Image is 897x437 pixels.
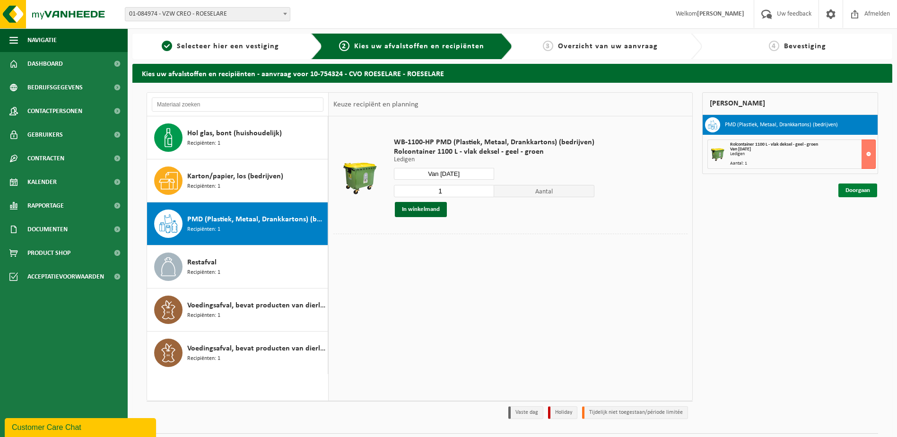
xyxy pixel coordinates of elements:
h3: PMD (Plastiek, Metaal, Drankkartons) (bedrijven) [725,117,838,132]
span: Selecteer hier een vestiging [177,43,279,50]
button: Restafval Recipiënten: 1 [147,245,328,288]
div: Ledigen [730,152,875,157]
span: Recipiënten: 1 [187,139,220,148]
span: Kies uw afvalstoffen en recipiënten [354,43,484,50]
div: Aantal: 1 [730,161,875,166]
button: In winkelmand [395,202,447,217]
span: Rolcontainer 1100 L - vlak deksel - geel - groen [730,142,818,147]
span: Hol glas, bont (huishoudelijk) [187,128,282,139]
li: Vaste dag [508,406,543,419]
span: 3 [543,41,553,51]
input: Selecteer datum [394,168,494,180]
span: Voedingsafval, bevat producten van dierlijke oorsprong, onverpakt, categorie 3 [187,343,325,354]
span: Contactpersonen [27,99,82,123]
input: Materiaal zoeken [152,97,323,112]
span: Recipiënten: 1 [187,182,220,191]
span: Recipiënten: 1 [187,311,220,320]
strong: Van [DATE] [730,147,751,152]
span: Gebruikers [27,123,63,147]
span: 4 [769,41,779,51]
button: Karton/papier, los (bedrijven) Recipiënten: 1 [147,159,328,202]
span: Recipiënten: 1 [187,268,220,277]
span: Overzicht van uw aanvraag [558,43,658,50]
span: Bevestiging [784,43,826,50]
span: Recipiënten: 1 [187,225,220,234]
span: Voedingsafval, bevat producten van dierlijke oorsprong, gemengde verpakking (exclusief glas), cat... [187,300,325,311]
span: Acceptatievoorwaarden [27,265,104,288]
span: Navigatie [27,28,57,52]
span: 01-084974 - VZW CREO - ROESELARE [125,8,290,21]
li: Tijdelijk niet toegestaan/période limitée [582,406,688,419]
strong: [PERSON_NAME] [697,10,744,17]
span: Recipiënten: 1 [187,354,220,363]
div: [PERSON_NAME] [702,92,878,115]
button: Voedingsafval, bevat producten van dierlijke oorsprong, onverpakt, categorie 3 Recipiënten: 1 [147,332,328,374]
span: Kalender [27,170,57,194]
span: WB-1100-HP PMD (Plastiek, Metaal, Drankkartons) (bedrijven) [394,138,594,147]
span: Aantal [494,185,594,197]
a: 1Selecteer hier een vestiging [137,41,304,52]
span: Contracten [27,147,64,170]
span: PMD (Plastiek, Metaal, Drankkartons) (bedrijven) [187,214,325,225]
span: Dashboard [27,52,63,76]
iframe: chat widget [5,416,158,437]
h2: Kies uw afvalstoffen en recipiënten - aanvraag voor 10-754324 - CVO ROESELARE - ROESELARE [132,64,892,82]
span: Restafval [187,257,217,268]
span: Bedrijfsgegevens [27,76,83,99]
div: Keuze recipiënt en planning [329,93,423,116]
button: PMD (Plastiek, Metaal, Drankkartons) (bedrijven) Recipiënten: 1 [147,202,328,245]
button: Hol glas, bont (huishoudelijk) Recipiënten: 1 [147,116,328,159]
span: Rolcontainer 1100 L - vlak deksel - geel - groen [394,147,594,157]
button: Voedingsafval, bevat producten van dierlijke oorsprong, gemengde verpakking (exclusief glas), cat... [147,288,328,332]
span: 01-084974 - VZW CREO - ROESELARE [125,7,290,21]
span: Documenten [27,218,68,241]
li: Holiday [548,406,577,419]
a: Doorgaan [838,184,877,197]
span: 1 [162,41,172,51]
p: Ledigen [394,157,594,163]
span: Rapportage [27,194,64,218]
span: 2 [339,41,349,51]
span: Product Shop [27,241,70,265]
span: Karton/papier, los (bedrijven) [187,171,283,182]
